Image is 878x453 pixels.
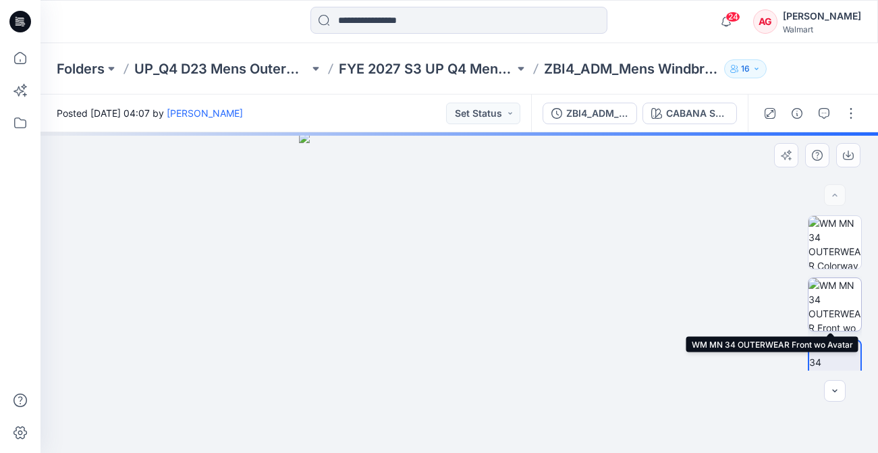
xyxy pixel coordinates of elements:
span: Posted [DATE] 04:07 by [57,106,243,120]
div: Walmart [783,24,861,34]
img: WM MN 34 OUTERWEAR Front wo Avatar [808,278,861,331]
a: Folders [57,59,105,78]
a: UP_Q4 D23 Mens Outerwear [134,59,309,78]
button: CABANA SWIM [642,103,737,124]
img: WM MN 34 OUTERWEAR Colorway wo Avatar [808,216,861,269]
div: [PERSON_NAME] [783,8,861,24]
img: eyJhbGciOiJIUzI1NiIsImtpZCI6IjAiLCJzbHQiOiJzZXMiLCJ0eXAiOiJKV1QifQ.eyJkYXRhIjp7InR5cGUiOiJzdG9yYW... [299,132,620,453]
span: 24 [725,11,740,22]
p: 16 [741,61,750,76]
p: ZBI4_ADM_Mens Windbreaker Jacket [544,59,719,78]
div: AG [753,9,777,34]
a: [PERSON_NAME] [167,107,243,119]
div: ZBI4_ADM_Mens Windbreaker Jacket [566,106,628,121]
button: ZBI4_ADM_Mens Windbreaker Jacket [543,103,637,124]
button: 16 [724,59,767,78]
button: Details [786,103,808,124]
div: CABANA SWIM [666,106,728,121]
img: WM MN 34 OUTERWEAR Back wo Avatar [809,341,860,392]
a: FYE 2027 S3 UP Q4 Men's Outerwear [339,59,514,78]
